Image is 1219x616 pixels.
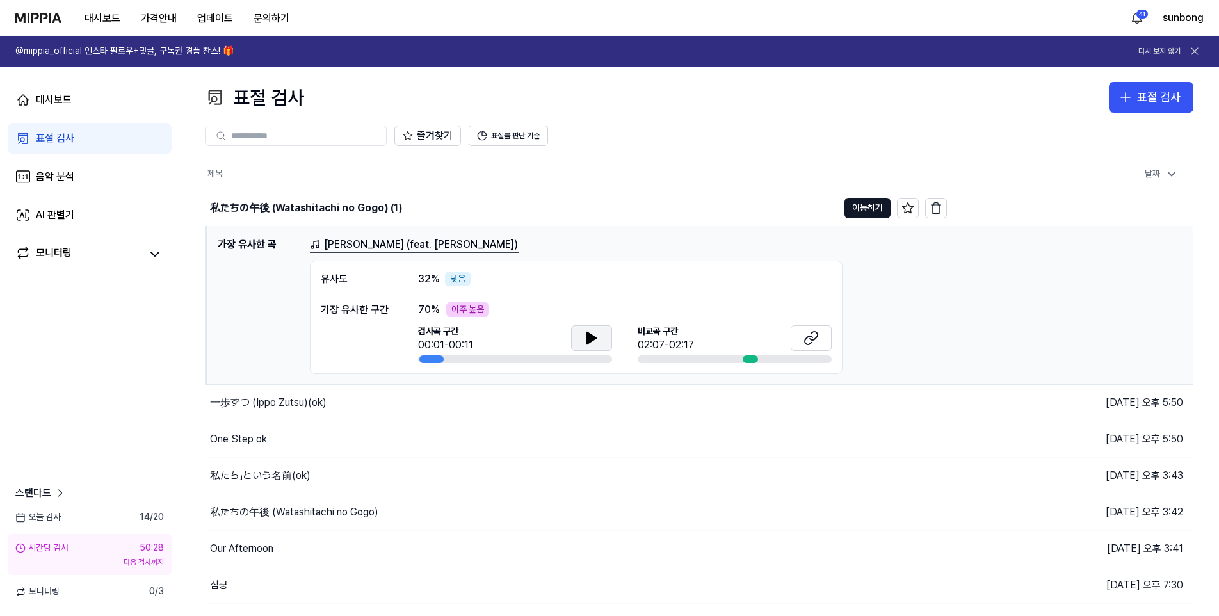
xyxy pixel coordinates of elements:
[210,578,228,593] div: 심쿵
[8,123,172,154] a: 표절 검사
[15,245,141,263] a: 모니터링
[15,45,234,58] h1: @mippia_official 인스타 팔로우+댓글, 구독권 경품 찬스! 🎁
[638,337,694,353] div: 02:07-02:17
[1109,82,1193,113] button: 표절 검사
[210,505,378,520] div: 私たちの午後 (Watashitachi no Gogo)
[947,531,1194,567] td: [DATE] 오후 3:41
[1163,10,1204,26] button: sunbong
[394,126,461,146] button: 즐겨찾기
[243,6,300,31] button: 문의하기
[418,325,473,338] span: 검사곡 구간
[15,485,67,501] a: 스탠다드
[206,159,947,190] th: 제목
[15,542,69,555] div: 시간당 검사
[418,337,473,353] div: 00:01-00:11
[947,494,1194,531] td: [DATE] 오후 3:42
[131,6,187,31] button: 가격안내
[947,385,1194,421] td: [DATE] 오후 5:50
[15,485,51,501] span: 스탠다드
[947,567,1194,604] td: [DATE] 오후 7:30
[218,237,300,375] h1: 가장 유사한 곡
[210,432,267,447] div: One Step ok
[418,272,440,287] span: 32 %
[1140,164,1183,184] div: 날짜
[187,6,243,31] button: 업데이트
[36,169,74,184] div: 음악 분석
[36,245,72,263] div: 모니터링
[1137,88,1181,107] div: 표절 검사
[210,541,273,556] div: Our Afternoon
[8,161,172,192] a: 음악 분석
[310,237,519,253] a: [PERSON_NAME] (feat. [PERSON_NAME])
[947,421,1194,458] td: [DATE] 오후 5:50
[74,6,131,31] button: 대시보드
[1127,8,1147,28] button: 알림41
[140,542,164,555] div: 50:28
[1136,9,1149,19] div: 41
[36,131,74,146] div: 표절 검사
[8,85,172,115] a: 대시보드
[15,585,60,598] span: 모니터링
[8,200,172,231] a: AI 판별기
[36,207,74,223] div: AI 판별기
[469,126,548,146] button: 표절률 판단 기준
[15,13,61,23] img: logo
[205,82,304,113] div: 표절 검사
[638,325,694,338] span: 비교곡 구간
[321,302,392,318] div: 가장 유사한 구간
[321,272,392,287] div: 유사도
[210,200,402,216] div: 私たちの午後 (Watashitachi no Gogo) (1)
[1129,10,1145,26] img: 알림
[1138,46,1181,57] button: 다시 보지 않기
[15,511,61,524] span: 오늘 검사
[210,468,311,483] div: 私たち」という名前(ok)
[844,198,891,218] button: 이동하기
[140,511,164,524] span: 14 / 20
[187,1,243,36] a: 업데이트
[210,395,327,410] div: 一歩ずつ (Ippo Zutsu)(ok)
[15,557,164,568] div: 다음 검사까지
[947,190,1194,226] td: [DATE] 오후 5:53
[947,458,1194,494] td: [DATE] 오후 3:43
[445,272,471,287] div: 낮음
[149,585,164,598] span: 0 / 3
[446,302,489,318] div: 아주 높음
[418,302,440,318] span: 70 %
[36,92,72,108] div: 대시보드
